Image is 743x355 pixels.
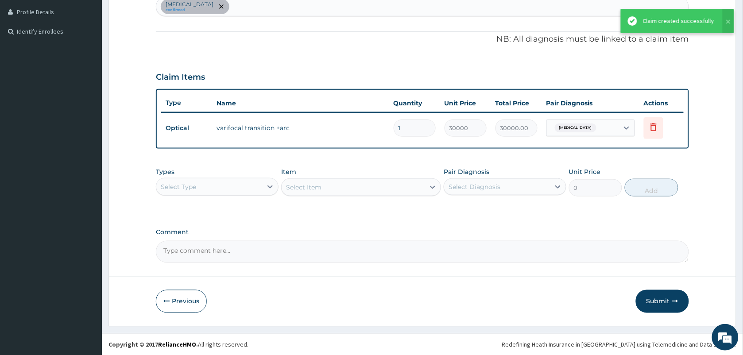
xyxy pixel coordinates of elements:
label: Item [281,167,296,176]
td: varifocal transition +arc [212,119,389,137]
p: NB: All diagnosis must be linked to a claim item [156,34,689,45]
strong: Copyright © 2017 . [108,341,198,349]
span: remove selection option [217,3,225,11]
textarea: Type your message and hit 'Enter' [4,242,169,273]
div: Minimize live chat window [145,4,166,26]
label: Unit Price [569,167,601,176]
div: Select Diagnosis [449,182,500,191]
span: [MEDICAL_DATA] [555,123,596,132]
th: Actions [639,94,684,112]
th: Quantity [389,94,440,112]
div: Select Type [161,182,196,191]
small: confirmed [166,8,213,12]
button: Submit [636,290,689,313]
span: We're online! [51,112,122,201]
a: RelianceHMO [158,341,196,349]
div: Redefining Heath Insurance in [GEOGRAPHIC_DATA] using Telemedicine and Data Science! [502,340,736,349]
label: Pair Diagnosis [444,167,489,176]
th: Pair Diagnosis [542,94,639,112]
td: Optical [161,120,212,136]
label: Types [156,168,174,176]
th: Total Price [491,94,542,112]
th: Unit Price [440,94,491,112]
label: Comment [156,228,689,236]
div: Chat with us now [46,50,149,61]
h3: Claim Items [156,73,205,82]
button: Previous [156,290,207,313]
th: Name [212,94,389,112]
button: Add [625,179,678,197]
div: Claim created successfully [643,16,714,26]
img: d_794563401_company_1708531726252_794563401 [16,44,36,66]
p: [MEDICAL_DATA] [166,1,213,8]
th: Type [161,95,212,111]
